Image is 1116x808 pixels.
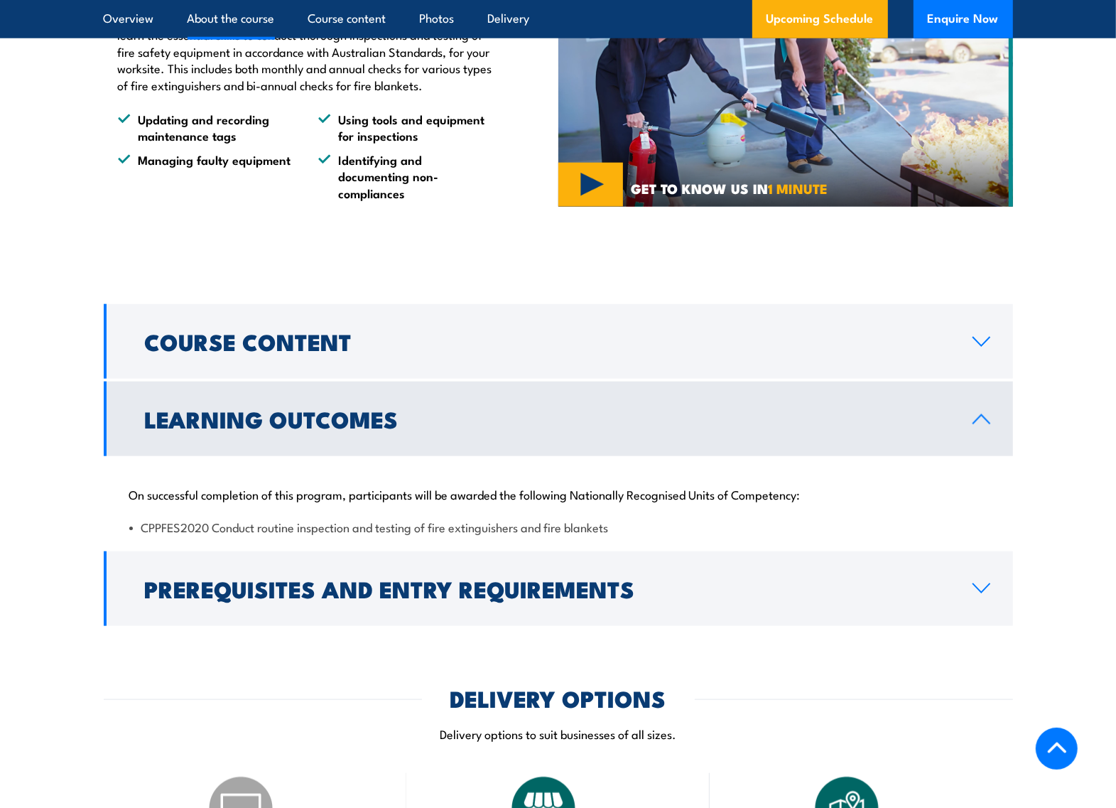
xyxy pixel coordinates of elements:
[318,111,493,144] li: Using tools and equipment for inspections
[145,409,950,429] h2: Learning Outcomes
[104,382,1013,456] a: Learning Outcomes
[118,111,293,144] li: Updating and recording maintenance tags
[129,519,987,535] li: CPPFES2020 Conduct routine inspection and testing of fire extinguishers and fire blankets
[450,688,666,708] h2: DELIVERY OPTIONS
[129,487,987,501] p: On successful completion of this program, participants will be awarded the following Nationally R...
[118,151,293,201] li: Managing faulty equipment
[118,10,493,93] p: In our Inspect and Test Fire Blankets and Fire Extinguishers course, you'll learn the essential s...
[145,331,950,351] h2: Course Content
[104,551,1013,626] a: Prerequisites and Entry Requirements
[145,578,950,598] h2: Prerequisites and Entry Requirements
[318,151,493,201] li: Identifying and documenting non-compliances
[104,726,1013,742] p: Delivery options to suit businesses of all sizes.
[768,178,828,198] strong: 1 MINUTE
[631,182,828,195] span: GET TO KNOW US IN
[104,304,1013,379] a: Course Content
